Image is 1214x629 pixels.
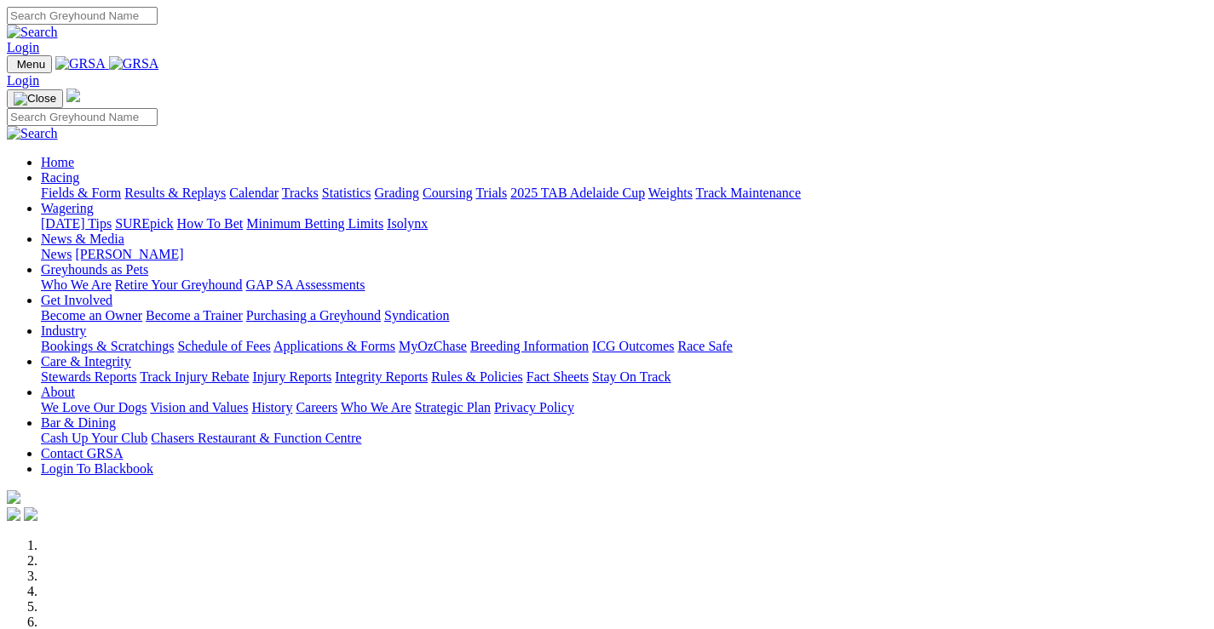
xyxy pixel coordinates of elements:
[246,216,383,231] a: Minimum Betting Limits
[494,400,574,415] a: Privacy Policy
[41,247,72,261] a: News
[246,277,365,292] a: GAP SA Assessments
[7,40,39,54] a: Login
[7,7,158,25] input: Search
[41,247,1207,262] div: News & Media
[341,400,411,415] a: Who We Are
[322,186,371,200] a: Statistics
[7,108,158,126] input: Search
[470,339,589,353] a: Breeding Information
[41,308,142,323] a: Become an Owner
[41,369,136,384] a: Stewards Reports
[14,92,56,106] img: Close
[41,431,1207,446] div: Bar & Dining
[41,400,147,415] a: We Love Our Dogs
[150,400,248,415] a: Vision and Values
[24,507,37,521] img: twitter.svg
[41,385,75,399] a: About
[41,354,131,369] a: Care & Integrity
[41,277,1207,293] div: Greyhounds as Pets
[677,339,732,353] a: Race Safe
[140,369,249,384] a: Track Injury Rebate
[296,400,337,415] a: Careers
[177,216,244,231] a: How To Bet
[251,400,292,415] a: History
[335,369,428,384] a: Integrity Reports
[399,339,467,353] a: MyOzChase
[41,155,74,169] a: Home
[526,369,589,384] a: Fact Sheets
[475,186,507,200] a: Trials
[41,461,153,476] a: Login To Blackbook
[510,186,645,200] a: 2025 TAB Adelaide Cup
[7,490,20,504] img: logo-grsa-white.png
[7,73,39,88] a: Login
[124,186,226,200] a: Results & Replays
[41,400,1207,415] div: About
[41,216,112,231] a: [DATE] Tips
[415,400,491,415] a: Strategic Plan
[273,339,395,353] a: Applications & Forms
[41,201,94,215] a: Wagering
[115,216,173,231] a: SUREpick
[115,277,243,292] a: Retire Your Greyhound
[151,431,361,445] a: Chasers Restaurant & Function Centre
[17,58,45,71] span: Menu
[41,339,174,353] a: Bookings & Scratchings
[41,446,123,460] a: Contact GRSA
[246,308,381,323] a: Purchasing a Greyhound
[696,186,801,200] a: Track Maintenance
[55,56,106,71] img: GRSA
[282,186,319,200] a: Tracks
[41,170,79,185] a: Racing
[648,186,693,200] a: Weights
[41,308,1207,323] div: Get Involved
[41,277,112,292] a: Who We Are
[229,186,279,200] a: Calendar
[41,293,112,307] a: Get Involved
[109,56,159,71] img: GRSA
[75,247,183,261] a: [PERSON_NAME]
[41,431,147,445] a: Cash Up Your Club
[41,186,121,200] a: Fields & Form
[7,126,58,141] img: Search
[592,339,674,353] a: ICG Outcomes
[146,308,243,323] a: Become a Trainer
[41,216,1207,232] div: Wagering
[7,507,20,521] img: facebook.svg
[592,369,670,384] a: Stay On Track
[7,89,63,108] button: Toggle navigation
[384,308,449,323] a: Syndication
[41,323,86,338] a: Industry
[252,369,331,384] a: Injury Reports
[41,339,1207,354] div: Industry
[41,369,1207,385] div: Care & Integrity
[7,25,58,40] img: Search
[387,216,428,231] a: Isolynx
[41,186,1207,201] div: Racing
[431,369,523,384] a: Rules & Policies
[423,186,473,200] a: Coursing
[41,262,148,277] a: Greyhounds as Pets
[66,89,80,102] img: logo-grsa-white.png
[41,415,116,430] a: Bar & Dining
[41,232,124,246] a: News & Media
[177,339,270,353] a: Schedule of Fees
[7,55,52,73] button: Toggle navigation
[375,186,419,200] a: Grading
